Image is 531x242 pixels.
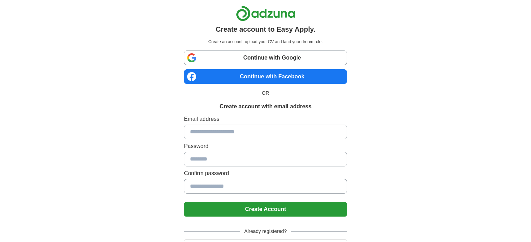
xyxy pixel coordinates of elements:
span: OR [258,89,273,97]
label: Confirm password [184,169,347,178]
a: Continue with Google [184,50,347,65]
p: Create an account, upload your CV and land your dream role. [185,39,346,45]
span: Already registered? [240,228,291,235]
h1: Create account with email address [220,102,311,111]
label: Email address [184,115,347,123]
a: Continue with Facebook [184,69,347,84]
button: Create Account [184,202,347,217]
img: Adzuna logo [236,6,295,21]
label: Password [184,142,347,150]
h1: Create account to Easy Apply. [216,24,316,34]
